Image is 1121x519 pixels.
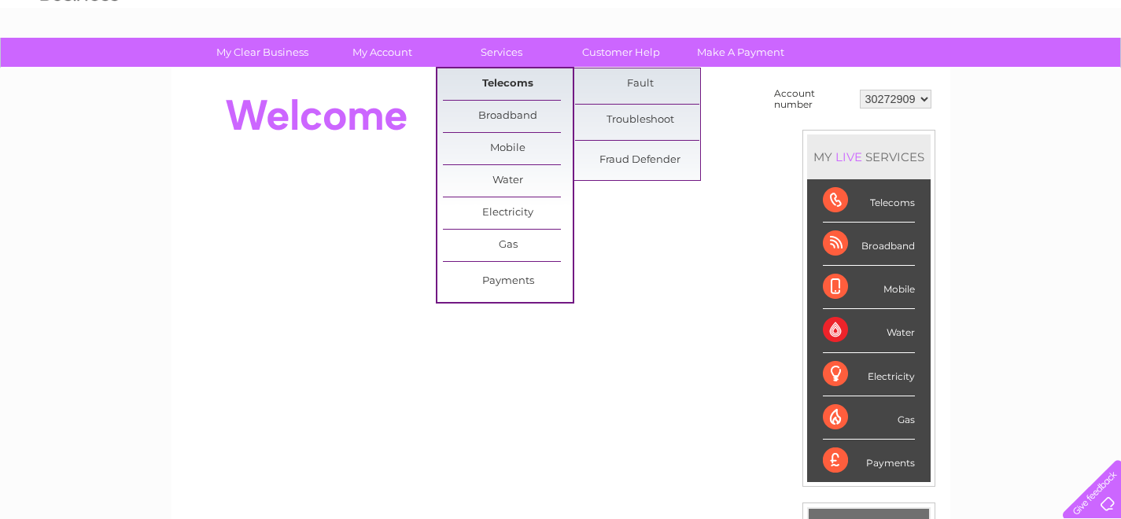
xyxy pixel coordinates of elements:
[437,38,566,67] a: Services
[823,396,915,440] div: Gas
[927,67,975,79] a: Telecoms
[575,105,705,136] a: Troubleshoot
[443,230,573,261] a: Gas
[823,223,915,266] div: Broadband
[443,165,573,197] a: Water
[823,266,915,309] div: Mobile
[770,84,856,114] td: Account number
[883,67,918,79] a: Energy
[823,353,915,396] div: Electricity
[197,38,327,67] a: My Clear Business
[443,68,573,100] a: Telecoms
[39,41,120,89] img: logo.png
[190,9,933,76] div: Clear Business is a trading name of Verastar Limited (registered in [GEOGRAPHIC_DATA] No. 3667643...
[1016,67,1055,79] a: Contact
[823,440,915,482] div: Payments
[823,179,915,223] div: Telecoms
[823,309,915,352] div: Water
[676,38,806,67] a: Make A Payment
[575,68,705,100] a: Fault
[984,67,1007,79] a: Blog
[443,101,573,132] a: Broadband
[1070,67,1107,79] a: Log out
[556,38,686,67] a: Customer Help
[317,38,447,67] a: My Account
[807,134,931,179] div: MY SERVICES
[844,67,874,79] a: Water
[824,8,933,28] a: 0333 014 3131
[443,133,573,164] a: Mobile
[575,145,705,176] a: Fraud Defender
[443,266,573,297] a: Payments
[443,197,573,229] a: Electricity
[832,149,865,164] div: LIVE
